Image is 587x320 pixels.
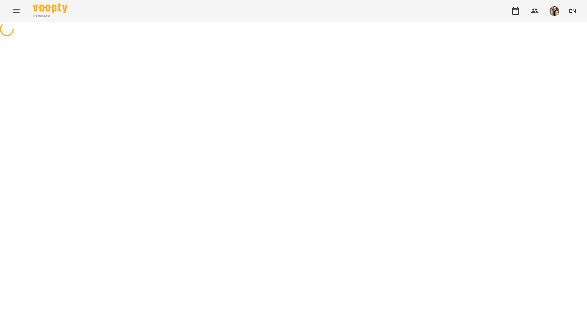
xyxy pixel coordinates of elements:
img: ff8a976e702017e256ed5c6ae80139e5.jpg [550,6,559,16]
span: EN [569,7,576,14]
button: EN [566,4,579,17]
button: Menu [8,3,25,19]
img: Voopty Logo [33,3,67,13]
span: For Business [33,14,67,19]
